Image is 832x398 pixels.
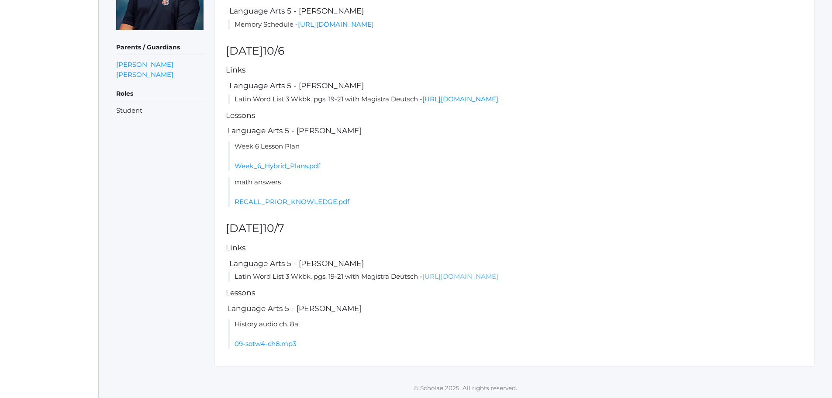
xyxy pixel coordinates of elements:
[228,319,803,349] li: History audio ch. 8a
[226,45,803,57] h2: [DATE]
[116,106,204,116] li: Student
[263,44,284,57] span: 10/6
[228,82,803,90] h5: Language Arts 5 - [PERSON_NAME]
[228,272,803,282] li: Latin Word List 3 Wkbk. pgs. 19-21 with Magistra Deutsch -
[235,197,349,206] a: RECALL_PRIOR_KNOWLEDGE.pdf
[263,221,284,235] span: 10/7
[226,222,803,235] h2: [DATE]
[422,95,498,103] a: [URL][DOMAIN_NAME]
[116,69,173,80] a: [PERSON_NAME]
[228,142,803,171] li: Week 6 Lesson Plan
[116,87,204,101] h5: Roles
[226,244,803,252] h5: Links
[116,40,204,55] h5: Parents / Guardians
[235,162,320,170] a: Week_6_Hybrid_Plans.pdf
[116,59,173,69] a: [PERSON_NAME]
[235,339,296,348] a: 09-sotw4-ch8.mp3
[298,20,374,28] a: [URL][DOMAIN_NAME]
[226,111,803,120] h5: Lessons
[228,20,803,30] li: Memory Schedule -
[226,289,803,297] h5: Lessons
[226,305,803,313] h5: Language Arts 5 - [PERSON_NAME]
[226,127,803,135] h5: Language Arts 5 - [PERSON_NAME]
[228,260,803,268] h5: Language Arts 5 - [PERSON_NAME]
[228,177,803,207] li: math answers
[422,272,498,280] a: [URL][DOMAIN_NAME]
[228,94,803,104] li: Latin Word List 3 Wkbk. pgs. 19-21 with Magistra Deutsch -
[228,7,803,15] h5: Language Arts 5 - [PERSON_NAME]
[226,66,803,74] h5: Links
[99,384,832,392] p: © Scholae 2025. All rights reserved.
